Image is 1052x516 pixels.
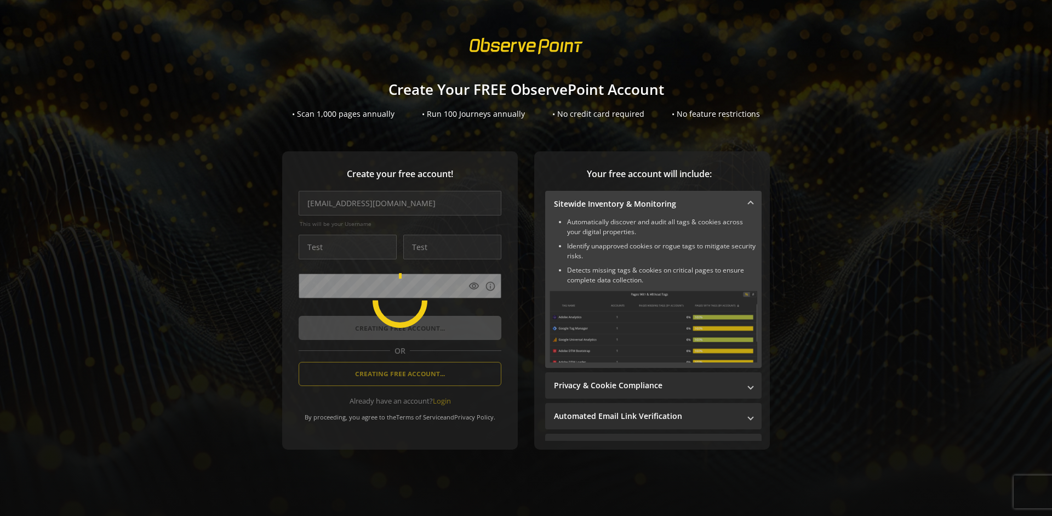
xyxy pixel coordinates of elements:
[545,217,762,368] div: Sitewide Inventory & Monitoring
[567,217,757,237] li: Automatically discover and audit all tags & cookies across your digital properties.
[545,191,762,217] mat-expansion-panel-header: Sitewide Inventory & Monitoring
[454,413,494,421] a: Privacy Policy
[554,411,740,422] mat-panel-title: Automated Email Link Verification
[422,109,525,120] div: • Run 100 Journeys annually
[292,109,395,120] div: • Scan 1,000 pages annually
[545,168,753,180] span: Your free account will include:
[545,434,762,460] mat-expansion-panel-header: Performance Monitoring with Web Vitals
[550,291,757,362] img: Sitewide Inventory & Monitoring
[299,168,501,180] span: Create your free account!
[554,380,740,391] mat-panel-title: Privacy & Cookie Compliance
[545,372,762,399] mat-expansion-panel-header: Privacy & Cookie Compliance
[567,265,757,285] li: Detects missing tags & cookies on critical pages to ensure complete data collection.
[672,109,760,120] div: • No feature restrictions
[552,109,644,120] div: • No credit card required
[299,406,501,421] div: By proceeding, you agree to the and .
[567,241,757,261] li: Identify unapproved cookies or rogue tags to mitigate security risks.
[545,403,762,429] mat-expansion-panel-header: Automated Email Link Verification
[396,413,443,421] a: Terms of Service
[554,199,740,209] mat-panel-title: Sitewide Inventory & Monitoring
